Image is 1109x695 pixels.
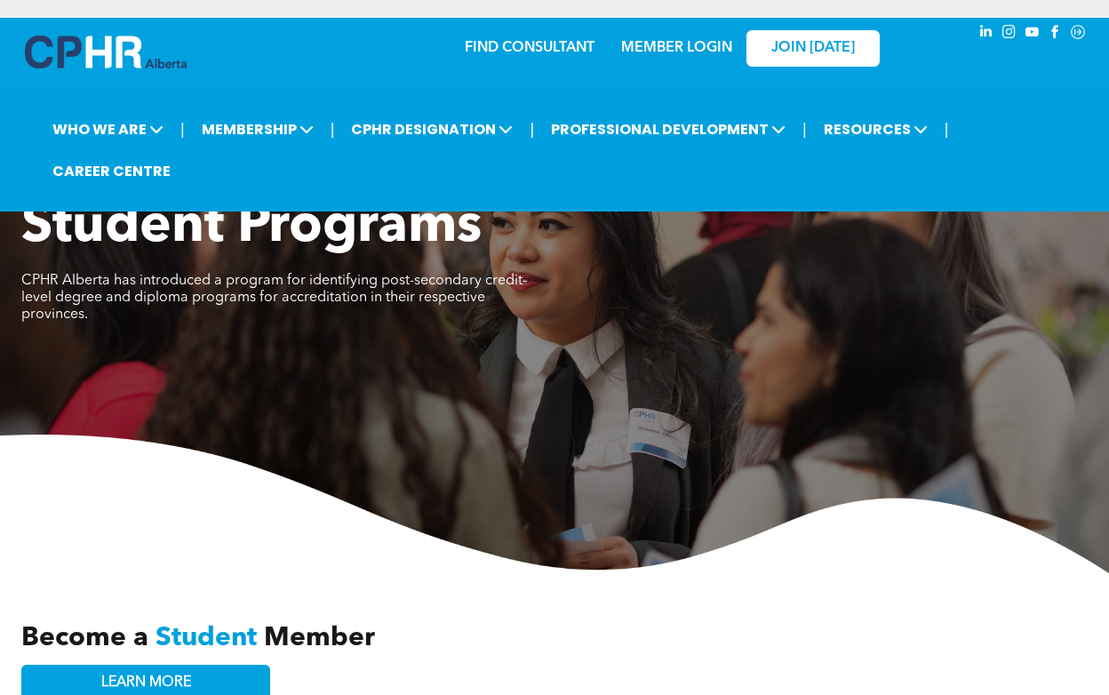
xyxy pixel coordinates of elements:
span: Student [156,625,257,651]
a: youtube [1022,22,1041,46]
a: CAREER CENTRE [47,155,176,188]
span: CPHR DESIGNATION [346,113,518,146]
span: Member [264,625,375,651]
a: FIND CONSULTANT [465,41,594,55]
a: Social network [1068,22,1088,46]
span: WHO WE ARE [47,113,169,146]
li: | [331,111,335,148]
a: instagram [999,22,1018,46]
li: | [945,111,949,148]
span: PROFESSIONAL DEVELOPMENT [546,113,791,146]
span: Become a [21,625,148,651]
a: JOIN [DATE] [746,30,880,67]
span: JOIN [DATE] [771,40,855,57]
li: | [180,111,185,148]
a: linkedin [976,22,995,46]
li: | [530,111,534,148]
span: MEMBERSHIP [196,113,319,146]
li: | [802,111,807,148]
span: LEARN MORE [101,675,191,691]
span: Student Programs [21,201,482,254]
span: CPHR Alberta has introduced a program for identifying post-secondary credit-level degree and dipl... [21,274,527,322]
a: facebook [1045,22,1065,46]
img: A blue and white logo for cp alberta [25,36,187,68]
span: RESOURCES [818,113,933,146]
a: MEMBER LOGIN [621,41,732,55]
